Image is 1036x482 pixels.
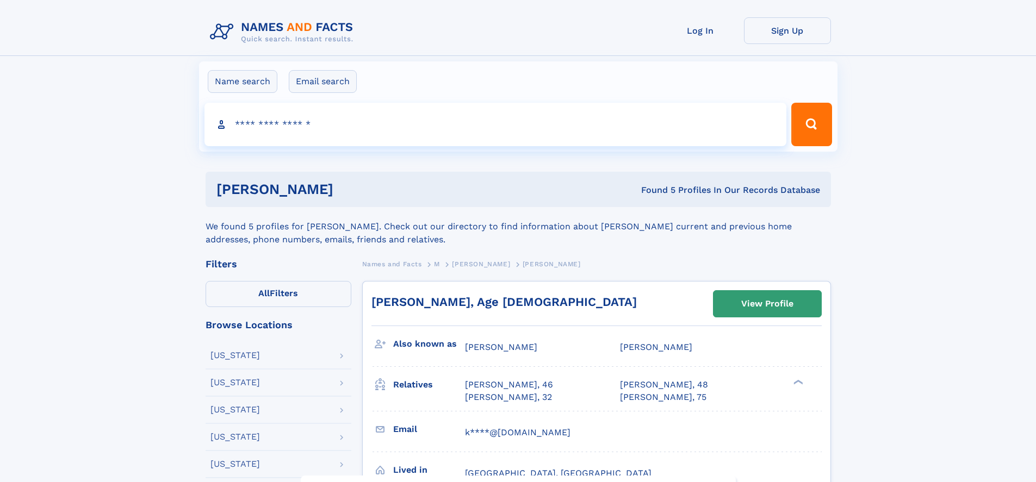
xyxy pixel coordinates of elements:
[210,405,260,414] div: [US_STATE]
[206,259,351,269] div: Filters
[465,391,552,403] a: [PERSON_NAME], 32
[620,391,706,403] a: [PERSON_NAME], 75
[620,342,692,352] span: [PERSON_NAME]
[434,257,440,271] a: M
[487,184,820,196] div: Found 5 Profiles In Our Records Database
[393,461,465,479] h3: Lived in
[791,379,804,386] div: ❯
[465,342,537,352] span: [PERSON_NAME]
[204,103,787,146] input: search input
[452,257,510,271] a: [PERSON_NAME]
[206,320,351,330] div: Browse Locations
[210,460,260,468] div: [US_STATE]
[523,260,581,268] span: [PERSON_NAME]
[434,260,440,268] span: M
[741,291,793,316] div: View Profile
[362,257,422,271] a: Names and Facts
[620,379,708,391] a: [PERSON_NAME], 48
[371,295,637,309] a: [PERSON_NAME], Age [DEMOGRAPHIC_DATA]
[393,335,465,353] h3: Also known as
[206,207,831,246] div: We found 5 profiles for [PERSON_NAME]. Check out our directory to find information about [PERSON_...
[258,288,270,298] span: All
[465,468,652,478] span: [GEOGRAPHIC_DATA], [GEOGRAPHIC_DATA]
[210,351,260,360] div: [US_STATE]
[465,379,553,391] a: [PERSON_NAME], 46
[289,70,357,93] label: Email search
[210,433,260,441] div: [US_STATE]
[210,378,260,387] div: [US_STATE]
[744,17,831,44] a: Sign Up
[791,103,832,146] button: Search Button
[206,17,362,47] img: Logo Names and Facts
[452,260,510,268] span: [PERSON_NAME]
[714,291,821,317] a: View Profile
[393,375,465,394] h3: Relatives
[216,183,487,196] h1: [PERSON_NAME]
[206,281,351,307] label: Filters
[657,17,744,44] a: Log In
[393,420,465,439] h3: Email
[208,70,277,93] label: Name search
